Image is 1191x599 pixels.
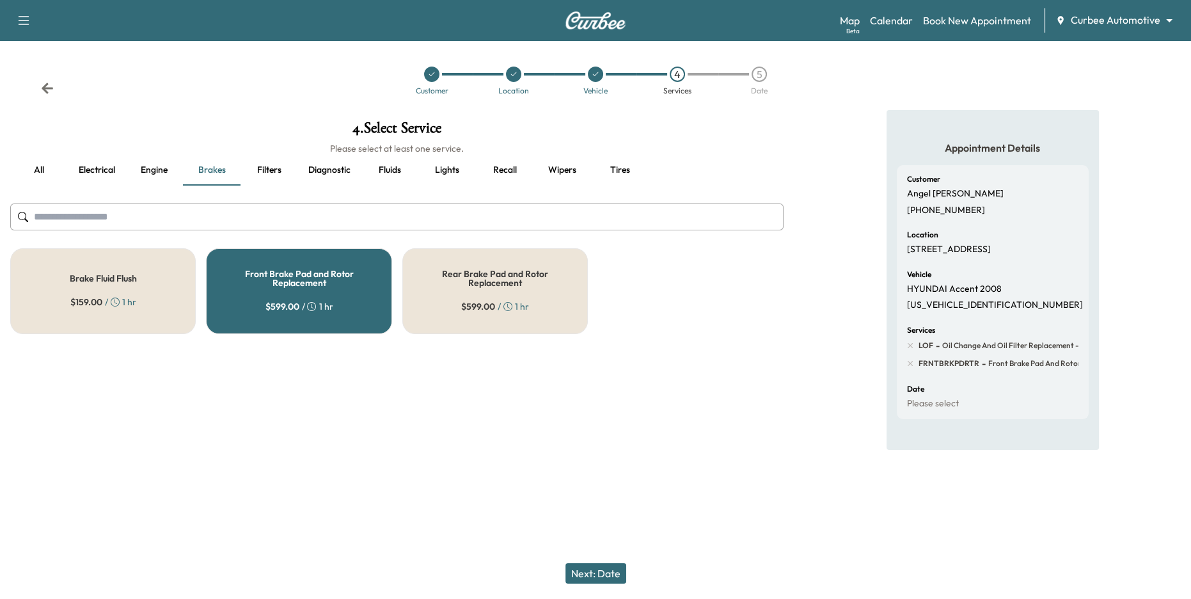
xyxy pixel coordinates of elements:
a: Calendar [870,13,913,28]
h6: Vehicle [907,271,931,278]
h5: Appointment Details [897,141,1089,155]
button: Engine [125,155,183,186]
div: / 1 hr [265,300,333,313]
span: Oil Change and Oil Filter Replacement - 6 qts [940,340,1099,351]
a: MapBeta [840,13,860,28]
div: Customer [416,87,448,95]
span: - [933,339,940,352]
a: Book New Appointment [923,13,1031,28]
button: Brakes [183,155,241,186]
span: Curbee Automotive [1071,13,1160,28]
button: Electrical [68,155,125,186]
h6: Customer [907,175,940,183]
h5: Brake Fluid Flush [70,274,137,283]
p: Please select [907,398,959,410]
div: Back [41,82,54,95]
span: - [979,357,986,370]
h1: 4 . Select Service [10,120,784,142]
div: Location [498,87,529,95]
div: Vehicle [583,87,608,95]
span: FRNTBRKPDRTR [919,358,979,369]
div: / 1 hr [461,300,529,313]
h6: Please select at least one service. [10,142,784,155]
h5: Rear Brake Pad and Rotor Replacement [423,269,567,287]
button: Filters [241,155,298,186]
img: Curbee Logo [565,12,626,29]
span: LOF [919,340,933,351]
div: Services [663,87,691,95]
h6: Location [907,231,938,239]
div: 5 [752,67,767,82]
p: [US_VEHICLE_IDENTIFICATION_NUMBER] [907,299,1083,311]
button: Lights [418,155,476,186]
button: Recall [476,155,533,186]
div: 4 [670,67,685,82]
h6: Services [907,326,935,334]
p: Angel [PERSON_NAME] [907,188,1004,200]
h6: Date [907,385,924,393]
div: basic tabs example [10,155,784,186]
button: Tires [591,155,649,186]
span: Front Brake Pad and Rotor Replacement [986,358,1128,369]
p: HYUNDAI Accent 2008 [907,284,1002,295]
p: [PHONE_NUMBER] [907,205,985,216]
div: Beta [846,26,860,36]
button: Diagnostic [298,155,361,186]
div: / 1 hr [70,296,136,308]
span: $ 159.00 [70,296,102,308]
button: Wipers [533,155,591,186]
span: $ 599.00 [461,300,495,313]
h5: Front Brake Pad and Rotor Replacement [227,269,370,287]
button: Fluids [361,155,418,186]
span: $ 599.00 [265,300,299,313]
button: all [10,155,68,186]
p: [STREET_ADDRESS] [907,244,991,255]
button: Next: Date [565,563,626,584]
div: Date [751,87,768,95]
